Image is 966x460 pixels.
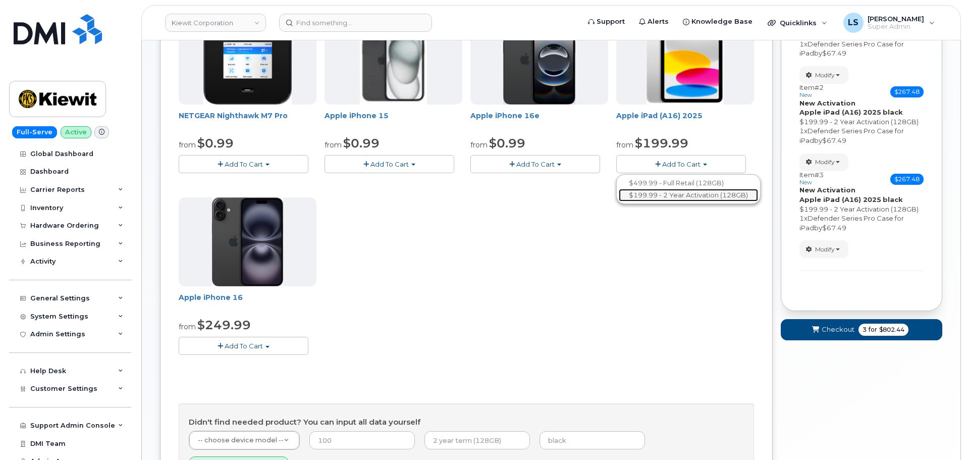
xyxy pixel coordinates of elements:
span: Alerts [648,17,669,27]
span: $67.49 [822,136,846,144]
span: Add To Cart [370,160,409,168]
a: -- choose device model -- [189,431,299,449]
a: Alerts [632,12,676,32]
img: nighthawk_m7_pro.png [203,16,292,105]
strong: black [883,108,903,116]
span: Modify [815,71,835,80]
div: $199.99 - 2 Year Activation (128GB) [799,117,924,127]
span: $267.48 [890,86,924,97]
strong: Apple iPad (A16) 2025 [799,108,881,116]
button: Add To Cart [470,155,600,173]
span: Quicklinks [780,19,817,27]
span: $802.44 [879,325,904,334]
span: Checkout [822,325,854,334]
span: Add To Cart [225,160,263,168]
a: Apple iPad (A16) 2025 [616,111,703,120]
h3: Item [799,84,824,98]
strong: New Activation [799,186,855,194]
img: iphone15.jpg [360,16,427,105]
span: Defender Series Pro Case for iPad [799,127,904,144]
strong: Apple iPad (A16) 2025 [799,195,881,203]
button: Modify [799,66,848,84]
span: $249.99 [197,318,251,332]
a: Support [581,12,632,32]
span: -- choose device model -- [198,436,284,444]
div: Apple iPad (A16) 2025 [616,111,754,131]
button: Modify [799,154,848,171]
button: Add To Cart [616,155,746,173]
span: Defender Series Pro Case for iPad [799,214,904,232]
span: Modify [815,158,835,167]
span: #3 [815,171,824,179]
small: new [799,179,812,186]
small: from [616,140,633,149]
span: Super Admin [868,23,924,31]
span: $0.99 [489,136,525,150]
div: NETGEAR Nighthawk M7 Pro [179,111,316,131]
div: Apple iPhone 15 [325,111,462,131]
div: $199.99 - 2 Year Activation (128GB) [799,205,924,214]
img: iPad_A16.PNG [647,16,723,105]
span: Defender Series Pro Case for iPad [799,40,904,58]
span: $67.49 [822,224,846,232]
small: from [179,140,196,149]
button: Add To Cart [179,155,308,173]
div: Apple iPhone 16 [179,292,316,313]
input: Find something... [279,14,432,32]
small: from [470,140,488,149]
a: Knowledge Base [676,12,760,32]
a: Apple iPhone 16e [470,111,540,120]
span: Add To Cart [225,342,263,350]
small: from [325,140,342,149]
small: new [799,91,812,98]
span: $267.48 [890,174,924,185]
span: Modify [815,245,835,254]
a: Apple iPhone 15 [325,111,389,120]
input: 2 year term (128GB) [424,431,530,449]
div: Apple iPhone 16e [470,111,608,131]
button: Modify [799,240,848,258]
span: Add To Cart [516,160,555,168]
span: Knowledge Base [691,17,753,27]
div: x by [799,39,924,58]
strong: black [883,195,903,203]
span: $0.99 [197,136,234,150]
strong: New Activation [799,99,855,107]
a: Kiewit Corporation [165,14,266,32]
button: Add To Cart [179,337,308,354]
span: $0.99 [343,136,380,150]
span: $67.49 [822,49,846,57]
div: x by [799,126,924,145]
span: for [867,325,879,334]
span: $199.99 [635,136,688,150]
span: 1 [799,127,804,135]
a: NETGEAR Nighthawk M7 Pro [179,111,288,120]
span: Support [597,17,625,27]
span: Add To Cart [662,160,701,168]
img: iphone16e.png [503,16,576,105]
img: iphone_16_plus.png [212,197,283,286]
input: 100 [309,431,415,449]
a: Apple iPhone 16 [179,293,243,302]
iframe: Messenger Launcher [922,416,958,452]
a: $499.99 - Full Retail (128GB) [619,177,758,189]
span: [PERSON_NAME] [868,15,924,23]
h3: Item [799,171,824,186]
div: Quicklinks [761,13,834,33]
span: 1 [799,40,804,48]
h4: Didn't find needed product? You can input all data yourself [189,418,744,427]
input: black [540,431,645,449]
div: x by [799,214,924,232]
span: LS [848,17,858,29]
span: 1 [799,214,804,222]
span: 3 [863,325,867,334]
div: Luke Schroeder [836,13,942,33]
button: Checkout 3 for $802.44 [781,319,942,340]
button: Add To Cart [325,155,454,173]
small: from [179,322,196,331]
a: $199.99 - 2 Year Activation (128GB) [619,189,758,201]
span: #2 [815,83,824,91]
